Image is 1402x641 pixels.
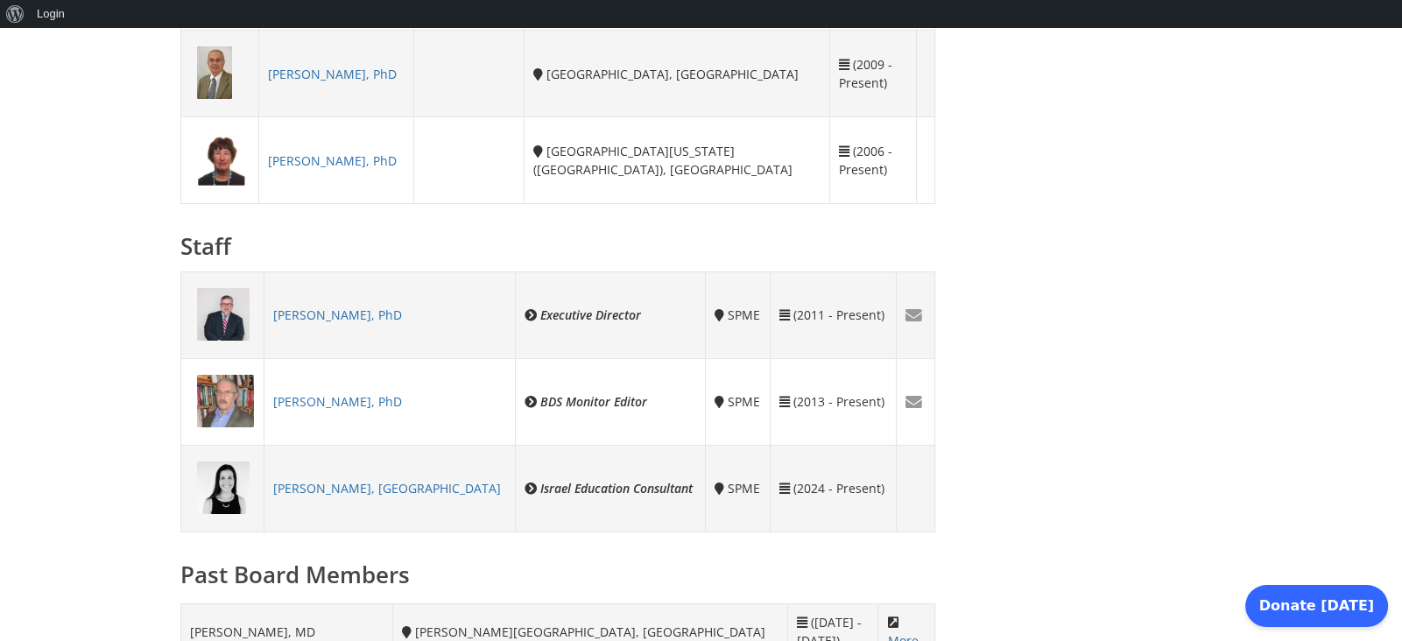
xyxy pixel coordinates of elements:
[715,306,761,324] div: SPME
[715,392,761,411] div: SPME
[779,392,887,411] div: (2013 - Present)
[779,479,887,497] div: (2024 - Present)
[839,55,907,92] div: (2009 - Present)
[525,479,696,497] div: Israel Education Consultant
[525,306,696,324] div: Executive Director
[715,479,761,497] div: SPME
[268,152,397,169] a: [PERSON_NAME], PhD
[533,65,821,83] div: [GEOGRAPHIC_DATA], [GEOGRAPHIC_DATA]
[779,306,887,324] div: (2011 - Present)
[197,288,250,341] img: 3235242806.jpg
[180,559,936,590] h3: Past Board Members
[268,66,397,82] a: [PERSON_NAME], PhD
[273,306,402,323] a: [PERSON_NAME], PhD
[197,133,245,186] img: 1344259283.png
[533,142,821,179] div: [GEOGRAPHIC_DATA][US_STATE] ([GEOGRAPHIC_DATA]), [GEOGRAPHIC_DATA]
[197,461,250,514] img: 968826534.png
[839,142,907,179] div: (2006 - Present)
[273,480,501,497] a: [PERSON_NAME], [GEOGRAPHIC_DATA]
[525,392,696,411] div: BDS Monitor Editor
[197,375,254,427] img: 3642614922.jpg
[273,393,402,410] a: [PERSON_NAME], PhD
[402,623,778,641] div: [PERSON_NAME][GEOGRAPHIC_DATA], [GEOGRAPHIC_DATA]
[197,46,232,99] img: 1401494538.jpg
[180,230,936,262] h3: Staff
